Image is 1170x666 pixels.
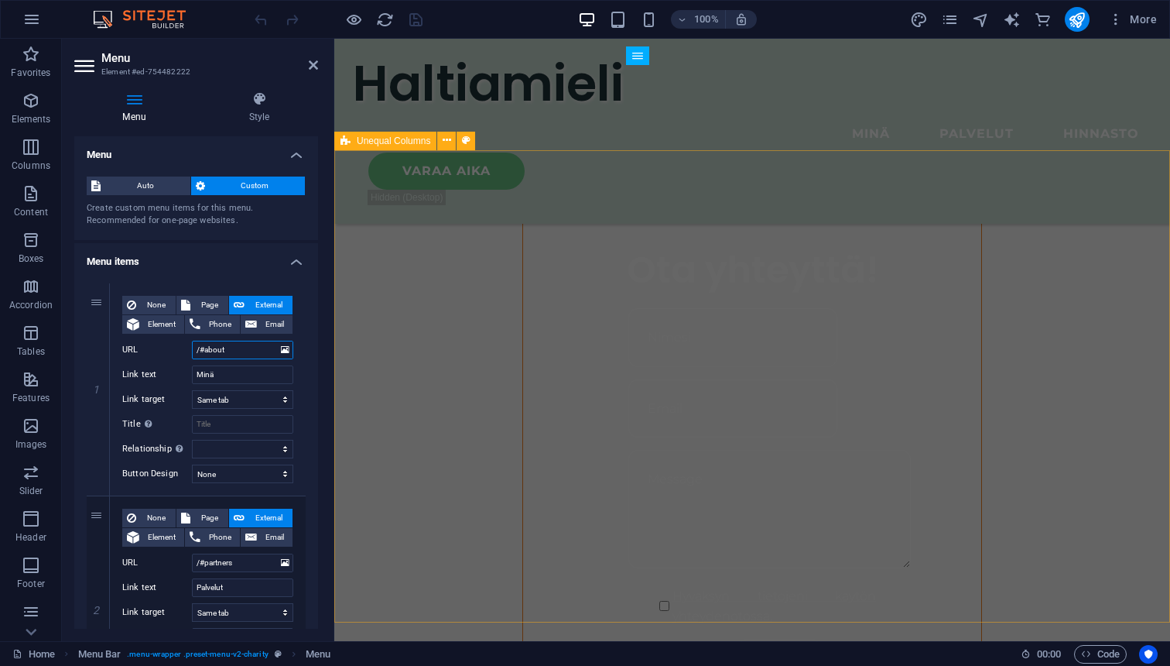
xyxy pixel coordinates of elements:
[78,645,121,664] span: Click to select. Double-click to edit
[141,509,171,527] span: None
[205,315,235,334] span: Phone
[185,315,240,334] button: Phone
[195,296,224,314] span: Page
[229,296,292,314] button: External
[11,67,50,79] p: Favorites
[1034,10,1052,29] button: commerce
[74,91,200,124] h4: Menu
[1081,645,1120,664] span: Code
[192,628,293,647] input: Title
[144,528,180,547] span: Element
[85,383,108,396] em: 1
[375,10,394,29] button: reload
[122,628,192,647] label: Title
[262,315,288,334] span: Email
[972,11,990,29] i: Navigator
[19,485,43,497] p: Slider
[14,206,48,218] p: Content
[1037,645,1061,664] span: 00 00
[241,528,292,547] button: Email
[17,578,45,590] p: Footer
[972,10,990,29] button: navigator
[357,136,430,146] span: Unequal Columns
[85,604,108,616] em: 2
[87,202,306,228] div: Create custom menu items for this menu. Recommended for one-page websites.
[17,345,45,358] p: Tables
[15,531,46,544] p: Header
[191,177,306,195] button: Custom
[122,528,184,547] button: Element
[176,296,228,314] button: Page
[1102,7,1163,32] button: More
[941,11,959,29] i: Pages (Ctrl+Alt+S)
[210,177,301,195] span: Custom
[910,10,929,29] button: design
[192,366,293,384] input: Link text...
[344,10,363,29] button: Click here to leave preview mode and continue editing
[941,10,960,29] button: pages
[122,440,192,458] label: Relationship
[1034,11,1052,29] i: Commerce
[192,554,293,572] input: URL...
[122,509,176,527] button: None
[910,11,928,29] i: Design (Ctrl+Alt+Y)
[78,645,331,664] nav: breadcrumb
[1003,11,1021,29] i: AI Writer
[105,177,186,195] span: Auto
[1108,12,1157,27] span: More
[671,10,726,29] button: 100%
[122,366,192,384] label: Link text
[734,12,748,26] i: On resize automatically adjust zoom level to fit chosen device.
[122,578,192,597] label: Link text
[1021,645,1062,664] h6: Session time
[101,65,287,79] h3: Element #ed-754482222
[12,113,51,125] p: Elements
[1068,11,1086,29] i: Publish
[1003,10,1021,29] button: text_generator
[249,509,288,527] span: External
[9,299,53,311] p: Accordion
[122,296,176,314] button: None
[192,341,293,359] input: URL...
[144,315,180,334] span: Element
[1065,7,1090,32] button: publish
[195,509,224,527] span: Page
[122,390,192,409] label: Link target
[1139,645,1158,664] button: Usercentrics
[101,51,318,65] h2: Menu
[122,603,192,622] label: Link target
[1048,648,1050,660] span: :
[229,509,292,527] button: External
[12,645,55,664] a: Click to cancel selection. Double-click to open Pages
[205,528,235,547] span: Phone
[275,650,282,658] i: This element is a customizable preset
[122,415,192,434] label: Title
[12,392,50,404] p: Features
[89,10,205,29] img: Editor Logo
[19,252,44,265] p: Boxes
[185,528,240,547] button: Phone
[127,645,268,664] span: . menu-wrapper .preset-menu-v2-charity
[1074,645,1127,664] button: Code
[376,11,394,29] i: Reload page
[192,578,293,597] input: Link text...
[249,296,288,314] span: External
[262,528,288,547] span: Email
[15,438,47,451] p: Images
[141,296,171,314] span: None
[306,645,330,664] span: Click to select. Double-click to edit
[122,465,192,483] label: Button Design
[122,315,184,334] button: Element
[122,554,192,572] label: URL
[241,315,292,334] button: Email
[74,136,318,164] h4: Menu
[176,509,228,527] button: Page
[200,91,318,124] h4: Style
[74,243,318,271] h4: Menu items
[694,10,719,29] h6: 100%
[87,177,190,195] button: Auto
[192,415,293,434] input: Title
[12,160,50,172] p: Columns
[122,341,192,359] label: URL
